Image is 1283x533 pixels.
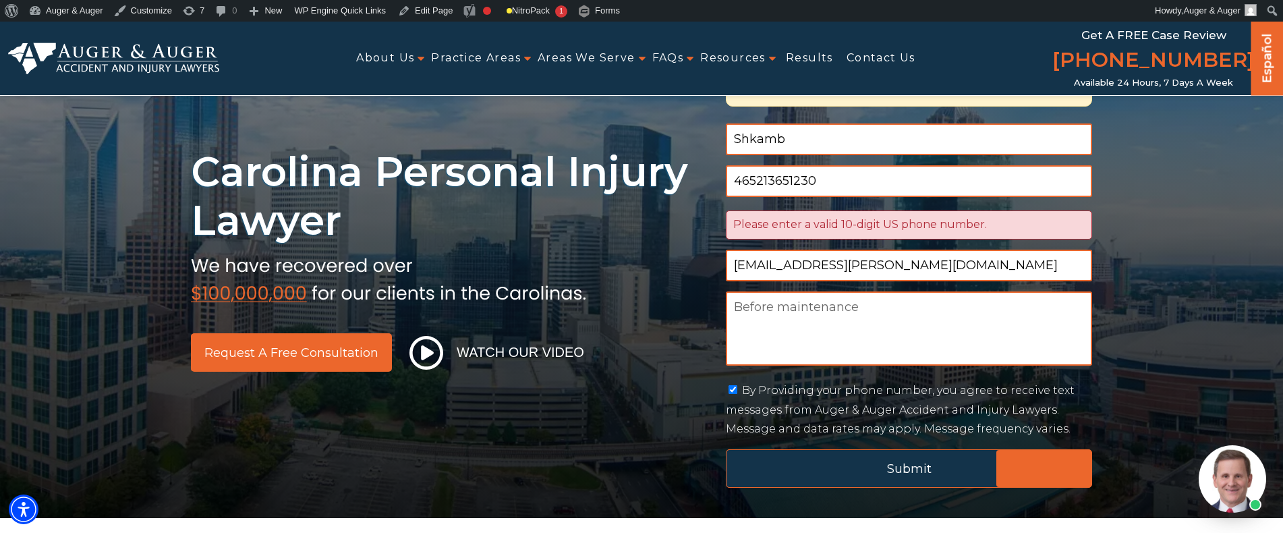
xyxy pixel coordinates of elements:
label: By Providing your phone number, you agree to receive text messages from Auger & Auger Accident an... [726,384,1075,436]
span: Auger & Auger [1183,5,1241,16]
h1: Carolina Personal Injury Lawyer [191,148,710,245]
div: Please enter a valid 10-digit US phone number. [726,211,1092,240]
a: Contact Us [847,43,915,74]
img: Intaker widget Avatar [1199,445,1266,513]
a: About Us [356,43,414,74]
a: Español [1257,21,1278,92]
input: Name [726,123,1092,155]
span: 1 [555,5,567,18]
a: Areas We Serve [538,43,635,74]
span: Get a FREE Case Review [1081,28,1226,42]
a: Practice Areas [431,43,521,74]
textarea: Before maintenance [726,291,1092,366]
div: Accessibility Menu [9,495,38,524]
input: Phone Number [726,165,1092,197]
img: Auger & Auger Accident and Injury Lawyers Logo [8,43,219,75]
span: Available 24 Hours, 7 Days a Week [1074,78,1233,88]
span: Request a Free Consultation [204,347,378,359]
a: [PHONE_NUMBER] [1052,45,1255,78]
input: Submit [726,449,1092,488]
img: sub text [191,252,586,303]
button: Watch Our Video [405,335,588,370]
div: Focus keyphrase not set [483,7,491,15]
a: Results [786,43,833,74]
input: Email [726,250,1092,281]
a: Resources [700,43,766,74]
a: Request a Free Consultation [191,333,392,372]
a: FAQs [652,43,684,74]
